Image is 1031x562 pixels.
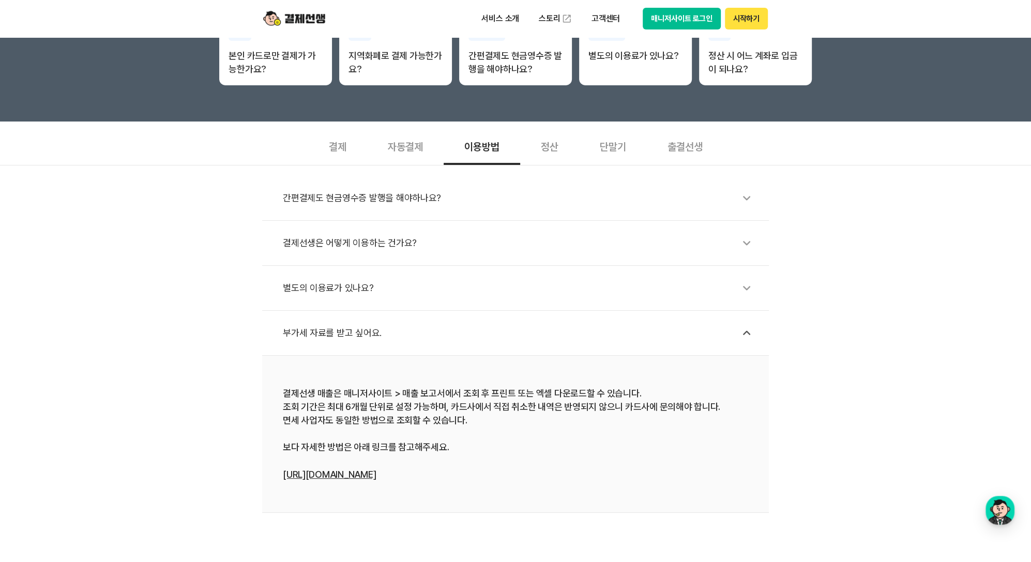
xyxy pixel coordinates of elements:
[283,276,759,300] div: 별도의 이용료가 있나요?
[520,127,579,165] div: 정산
[474,9,526,28] p: 서비스 소개
[588,49,683,63] p: 별도의 이용료가 있나요?
[647,127,723,165] div: 출결선생
[308,127,367,165] div: 결제
[283,469,376,480] a: [URL][DOMAIN_NAME]
[579,127,647,165] div: 단말기
[725,8,768,29] button: 시작하기
[283,231,759,255] div: 결제선생은 어떻게 이용하는 건가요?
[283,387,748,481] div: 결제선생 매출은 매니저사이트 > 매출 보고서에서 조회 후 프린트 또는 엑셀 다운로드할 수 있습니다. 조회 기간은 최대 6개월 단위로 설정 가능하며, 카드사에서 직접 취소한 내...
[584,9,627,28] p: 고객센터
[283,321,759,345] div: 부가세 자료를 받고 싶어요.
[33,343,39,352] span: 홈
[160,343,172,352] span: 설정
[643,8,721,29] button: 매니저사이트 로그인
[532,8,579,29] a: 스토리
[3,328,68,354] a: 홈
[444,127,520,165] div: 이용방법
[283,186,759,210] div: 간편결제도 현금영수증 발행을 해야하나요?
[348,49,443,76] p: 지역화폐로 결제 가능한가요?
[708,49,802,76] p: 정산 시 어느 계좌로 입금이 되나요?
[263,9,325,28] img: logo
[367,127,444,165] div: 자동결제
[562,13,572,24] img: 외부 도메인 오픈
[229,49,323,76] p: 본인 카드로만 결제가 가능한가요?
[68,328,133,354] a: 대화
[95,344,107,352] span: 대화
[468,49,563,76] p: 간편결제도 현금영수증 발행을 해야하나요?
[133,328,199,354] a: 설정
